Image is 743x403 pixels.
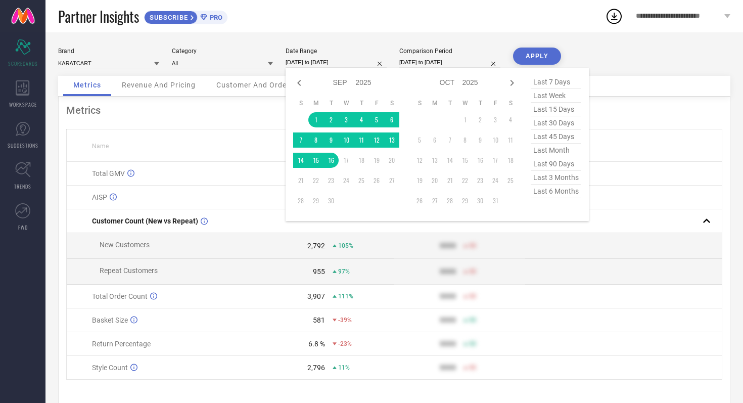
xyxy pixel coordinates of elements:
td: Sun Sep 28 2025 [293,193,308,208]
div: Comparison Period [399,48,500,55]
td: Fri Sep 12 2025 [369,132,384,148]
td: Sun Sep 14 2025 [293,153,308,168]
div: 2,792 [307,242,325,250]
span: -39% [338,317,352,324]
div: 9999 [440,316,456,324]
th: Sunday [293,99,308,107]
span: Customer And Orders [216,81,294,89]
td: Mon Sep 22 2025 [308,173,323,188]
th: Friday [488,99,503,107]
td: Thu Oct 09 2025 [473,132,488,148]
div: 9999 [440,267,456,276]
td: Sun Oct 12 2025 [412,153,427,168]
td: Thu Oct 30 2025 [473,193,488,208]
th: Thursday [473,99,488,107]
th: Sunday [412,99,427,107]
span: Basket Size [92,316,128,324]
div: Metrics [66,104,722,116]
td: Thu Sep 11 2025 [354,132,369,148]
td: Sat Oct 04 2025 [503,112,518,127]
div: Brand [58,48,159,55]
a: SUBSCRIBEPRO [144,8,227,24]
span: last 15 days [531,103,581,116]
span: Repeat Customers [100,266,158,275]
th: Monday [308,99,323,107]
div: 581 [313,316,325,324]
span: Partner Insights [58,6,139,27]
td: Mon Oct 06 2025 [427,132,442,148]
span: Metrics [73,81,101,89]
td: Mon Oct 20 2025 [427,173,442,188]
span: last 30 days [531,116,581,130]
div: 6.8 % [308,340,325,348]
td: Thu Oct 23 2025 [473,173,488,188]
td: Thu Oct 02 2025 [473,112,488,127]
td: Wed Sep 03 2025 [339,112,354,127]
td: Sat Sep 20 2025 [384,153,399,168]
td: Tue Oct 28 2025 [442,193,457,208]
td: Fri Oct 17 2025 [488,153,503,168]
span: Customer Count (New vs Repeat) [92,217,198,225]
td: Wed Sep 17 2025 [339,153,354,168]
td: Tue Oct 21 2025 [442,173,457,188]
span: last 7 days [531,75,581,89]
td: Wed Oct 15 2025 [457,153,473,168]
span: Total GMV [92,169,125,177]
span: WORKSPACE [9,101,37,108]
div: Date Range [286,48,387,55]
span: last month [531,144,581,157]
td: Mon Sep 15 2025 [308,153,323,168]
span: Name [92,143,109,150]
th: Tuesday [323,99,339,107]
input: Select comparison period [399,57,500,68]
td: Wed Sep 10 2025 [339,132,354,148]
td: Sat Oct 18 2025 [503,153,518,168]
span: 11% [338,364,350,371]
span: Revenue And Pricing [122,81,196,89]
td: Tue Oct 07 2025 [442,132,457,148]
span: Total Order Count [92,292,148,300]
div: Next month [506,77,518,89]
td: Tue Sep 23 2025 [323,173,339,188]
td: Tue Sep 16 2025 [323,153,339,168]
div: 9999 [440,292,456,300]
th: Wednesday [457,99,473,107]
span: 50 [469,340,476,347]
span: last 90 days [531,157,581,171]
td: Sun Sep 21 2025 [293,173,308,188]
td: Fri Sep 19 2025 [369,153,384,168]
th: Friday [369,99,384,107]
span: Return Percentage [92,340,151,348]
div: 3,907 [307,292,325,300]
span: 97% [338,268,350,275]
td: Fri Oct 10 2025 [488,132,503,148]
td: Mon Oct 13 2025 [427,153,442,168]
span: 50 [469,242,476,249]
td: Mon Oct 27 2025 [427,193,442,208]
div: Category [172,48,273,55]
td: Thu Sep 18 2025 [354,153,369,168]
td: Sat Oct 25 2025 [503,173,518,188]
td: Mon Sep 01 2025 [308,112,323,127]
th: Tuesday [442,99,457,107]
td: Wed Sep 24 2025 [339,173,354,188]
td: Sat Sep 27 2025 [384,173,399,188]
div: 9999 [440,364,456,372]
span: AISP [92,193,107,201]
span: -23% [338,340,352,347]
td: Tue Oct 14 2025 [442,153,457,168]
td: Thu Oct 16 2025 [473,153,488,168]
div: 9999 [440,242,456,250]
div: 9999 [440,340,456,348]
span: New Customers [100,241,150,249]
div: Open download list [605,7,623,25]
span: SUGGESTIONS [8,142,38,149]
td: Tue Sep 09 2025 [323,132,339,148]
td: Sun Sep 07 2025 [293,132,308,148]
td: Sun Oct 05 2025 [412,132,427,148]
span: last 6 months [531,185,581,198]
span: SUBSCRIBE [145,14,191,21]
span: FWD [18,223,28,231]
td: Sat Sep 13 2025 [384,132,399,148]
span: Style Count [92,364,128,372]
